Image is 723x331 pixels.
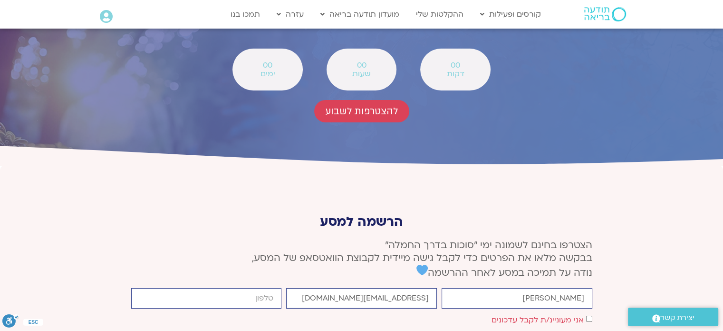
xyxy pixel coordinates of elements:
[416,266,592,279] span: נודה על תמיכה במסע לאחר ההרשמה
[131,214,592,229] p: הרשמה למסע
[433,61,478,70] span: 00
[442,288,592,309] input: שם פרטי
[433,70,478,78] span: דקות
[131,239,592,279] p: הצטרפו בחינם לשמונה ימי ״סוכות בדרך החמלה״
[411,5,468,23] a: ההקלטות שלי
[226,5,265,23] a: תמכו בנו
[272,5,308,23] a: עזרה
[131,288,282,309] input: מותר להשתמש רק במספרים ותווי טלפון (#, -, *, וכו').
[339,70,384,78] span: שעות
[326,106,398,117] span: להצטרפות לשבוע
[245,70,290,78] span: ימים
[475,5,546,23] a: קורסים ופעילות
[316,5,404,23] a: מועדון תודעה בריאה
[584,7,626,21] img: תודעה בריאה
[314,100,409,122] a: להצטרפות לשבוע
[416,264,428,276] img: 💙
[252,251,592,264] span: בבקשה מלאו את הפרטים כדי לקבל גישה מיידית לקבוצת הוואטסאפ של המסע,
[628,308,718,326] a: יצירת קשר
[286,288,437,309] input: אימייל
[492,315,584,325] label: אני מעוניינ/ת לקבל עדכונים
[660,311,694,324] span: יצירת קשר
[339,61,384,70] span: 00
[245,61,290,70] span: 00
